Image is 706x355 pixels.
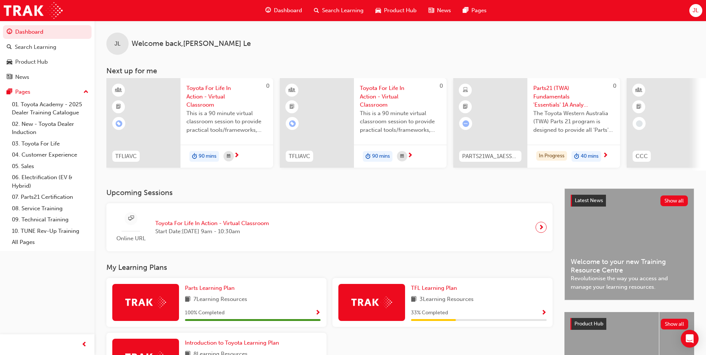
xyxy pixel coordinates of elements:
[7,89,12,96] span: pages-icon
[308,3,369,18] a: search-iconSearch Learning
[613,83,616,89] span: 0
[453,78,620,168] a: 0PARTS21WA_1AESSAI_0823_ELParts21 (TWA) Fundamentals 'Essentials' 1A Analysis & Interpretation eL...
[463,120,469,127] span: learningRecordVerb_ATTEMPT-icon
[9,191,92,203] a: 07. Parts21 Certification
[681,330,699,348] div: Open Intercom Messenger
[192,152,197,161] span: duration-icon
[533,109,614,134] span: The Toyota Western Australia (TWA) Parts 21 program is designed to provide all 'Parts' staff with...
[266,83,269,89] span: 0
[315,310,321,317] span: Show Progress
[372,152,390,161] span: 90 mins
[581,152,599,161] span: 40 mins
[132,40,251,48] span: Welcome back , [PERSON_NAME] Le
[289,120,296,127] span: learningRecordVerb_ENROLL-icon
[7,74,12,81] span: news-icon
[7,59,12,66] span: car-icon
[636,152,648,161] span: CCC
[280,78,447,168] a: 0TFLIAVCToyota For Life In Action - Virtual ClassroomThis is a 90 minute virtual classroom sessio...
[314,6,319,15] span: search-icon
[384,6,417,15] span: Product Hub
[564,188,694,300] a: Latest NewsShow allWelcome to your new Training Resource CentreRevolutionise the way you access a...
[536,151,567,161] div: In Progress
[289,152,310,161] span: TFLIAVC
[375,6,381,15] span: car-icon
[3,85,92,99] button: Pages
[365,152,371,161] span: duration-icon
[636,102,642,112] span: booktick-icon
[541,310,547,317] span: Show Progress
[9,118,92,138] a: 02. New - Toyota Dealer Induction
[186,109,267,134] span: This is a 90 minute virtual classroom session to provide practical tools/frameworks, behaviours a...
[571,274,688,291] span: Revolutionise the way you access and manage your learning resources.
[155,227,269,236] span: Start Date: [DATE] 9am - 10:30am
[289,102,295,112] span: booktick-icon
[9,149,92,161] a: 04. Customer Experience
[570,318,688,330] a: Product HubShow all
[227,152,231,161] span: calendar-icon
[259,3,308,18] a: guage-iconDashboard
[661,319,689,329] button: Show all
[571,258,688,274] span: Welcome to your new Training Resource Centre
[636,120,643,127] span: learningRecordVerb_NONE-icon
[7,44,12,51] span: search-icon
[471,6,487,15] span: Pages
[185,339,279,346] span: Introduction to Toyota Learning Plan
[83,87,89,97] span: up-icon
[15,43,56,51] div: Search Learning
[3,25,92,39] a: Dashboard
[82,340,87,349] span: prev-icon
[15,88,30,96] div: Pages
[106,263,553,272] h3: My Learning Plans
[411,285,457,291] span: TFL Learning Plan
[9,203,92,214] a: 08. Service Training
[15,58,48,66] div: Product Hub
[575,197,603,204] span: Latest News
[411,284,460,292] a: TFL Learning Plan
[603,153,608,159] span: next-icon
[116,86,121,95] span: learningResourceType_INSTRUCTOR_LED-icon
[125,297,166,308] img: Trak
[463,6,468,15] span: pages-icon
[369,3,422,18] a: car-iconProduct Hub
[112,209,547,246] a: Online URLToyota For Life In Action - Virtual ClassroomStart Date:[DATE] 9am - 10:30am
[693,6,699,15] span: JL
[185,295,190,304] span: book-icon
[9,225,92,237] a: 10. TUNE Rev-Up Training
[15,73,29,81] div: News
[538,222,544,232] span: next-icon
[457,3,493,18] a: pages-iconPages
[9,214,92,225] a: 09. Technical Training
[7,29,12,36] span: guage-icon
[106,78,273,168] a: 0TFLIAVCToyota For Life In Action - Virtual ClassroomThis is a 90 minute virtual classroom sessio...
[463,102,468,112] span: booktick-icon
[185,285,235,291] span: Parts Learning Plan
[265,6,271,15] span: guage-icon
[4,2,63,19] img: Trak
[360,109,441,134] span: This is a 90 minute virtual classroom session to provide practical tools/frameworks, behaviours a...
[3,40,92,54] a: Search Learning
[315,308,321,318] button: Show Progress
[185,309,225,317] span: 100 % Completed
[112,234,149,243] span: Online URL
[689,4,702,17] button: JL
[128,214,134,223] span: sessionType_ONLINE_URL-icon
[9,138,92,150] a: 03. Toyota For Life
[9,99,92,118] a: 01. Toyota Academy - 2025 Dealer Training Catalogue
[407,153,413,159] span: next-icon
[115,40,120,48] span: JL
[116,120,122,127] span: learningRecordVerb_ENROLL-icon
[411,295,417,304] span: book-icon
[660,195,688,206] button: Show all
[571,195,688,207] a: Latest NewsShow all
[193,295,247,304] span: 7 Learning Resources
[3,24,92,85] button: DashboardSearch LearningProduct HubNews
[155,219,269,228] span: Toyota For Life In Action - Virtual Classroom
[636,86,642,95] span: learningResourceType_INSTRUCTOR_LED-icon
[351,297,392,308] img: Trak
[9,172,92,191] a: 06. Electrification (EV & Hybrid)
[3,55,92,69] a: Product Hub
[437,6,451,15] span: News
[274,6,302,15] span: Dashboard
